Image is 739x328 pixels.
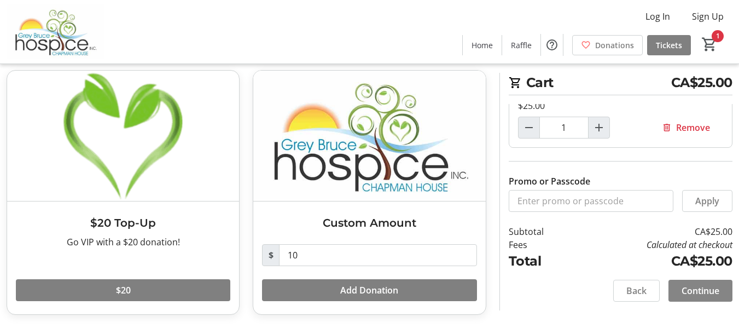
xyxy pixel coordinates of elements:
[16,215,230,231] h3: $20 Top-Up
[539,117,589,139] input: 50/50 Raffle Ticket (3 for $25.00) Quantity
[509,251,574,271] td: Total
[502,35,540,55] a: Raffle
[509,175,590,188] label: Promo or Passcode
[695,194,719,208] span: Apply
[262,279,476,301] button: Add Donation
[16,235,230,249] div: Go VIP with a $20 donation!
[509,190,673,212] input: Enter promo or passcode
[676,121,710,134] span: Remove
[668,280,732,302] button: Continue
[509,238,574,251] td: Fees
[626,284,647,297] span: Back
[573,225,732,238] td: CA$25.00
[509,73,732,95] h2: Cart
[682,284,719,297] span: Continue
[463,35,502,55] a: Home
[683,8,732,25] button: Sign Up
[692,10,724,23] span: Sign Up
[262,215,476,231] h3: Custom Amount
[509,225,574,238] td: Subtotal
[511,39,532,51] span: Raffle
[649,117,723,139] button: Remove
[253,71,485,202] img: Custom Amount
[340,284,398,297] span: Add Donation
[16,279,230,301] button: $20
[541,34,563,56] button: Help
[613,280,660,302] button: Back
[656,39,682,51] span: Tickets
[519,117,539,138] button: Decrement by one
[472,39,493,51] span: Home
[595,39,634,51] span: Donations
[645,10,670,23] span: Log In
[700,34,719,54] button: Cart
[116,284,131,297] span: $20
[671,73,732,93] span: CA$25.00
[589,117,609,138] button: Increment by one
[682,190,732,212] button: Apply
[279,244,476,266] input: Donation Amount
[7,4,104,59] img: Grey Bruce Hospice's Logo
[518,99,723,112] div: $25.00
[637,8,679,25] button: Log In
[572,35,643,55] a: Donations
[262,244,280,266] span: $
[7,71,239,202] img: $20 Top-Up
[573,251,732,271] td: CA$25.00
[647,35,691,55] a: Tickets
[573,238,732,251] td: Calculated at checkout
